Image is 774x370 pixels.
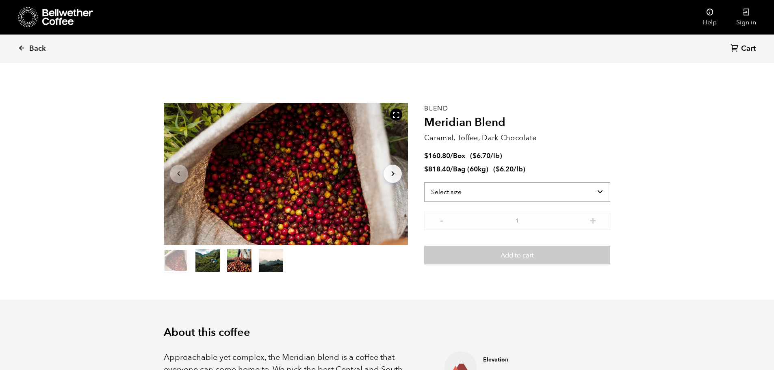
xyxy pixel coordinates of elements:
span: Box [453,151,465,160]
a: Cart [731,43,758,54]
span: $ [424,151,428,160]
span: Cart [741,44,756,54]
span: ( ) [470,151,502,160]
button: - [436,216,447,224]
span: $ [473,151,477,160]
h2: Meridian Blend [424,116,610,130]
span: / [450,164,453,174]
button: + [588,216,598,224]
h2: About this coffee [164,326,611,339]
span: /lb [514,164,523,174]
span: $ [424,164,428,174]
bdi: 818.40 [424,164,450,174]
span: / [450,151,453,160]
span: Bag (60kg) [453,164,488,174]
p: Caramel, Toffee, Dark Chocolate [424,132,610,143]
span: /lb [490,151,500,160]
button: Add to cart [424,246,610,264]
bdi: 6.70 [473,151,490,160]
bdi: 160.80 [424,151,450,160]
span: ( ) [493,164,525,174]
h4: Elevation [483,356,598,364]
bdi: 6.20 [496,164,514,174]
span: $ [496,164,500,174]
span: Back [29,44,46,54]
